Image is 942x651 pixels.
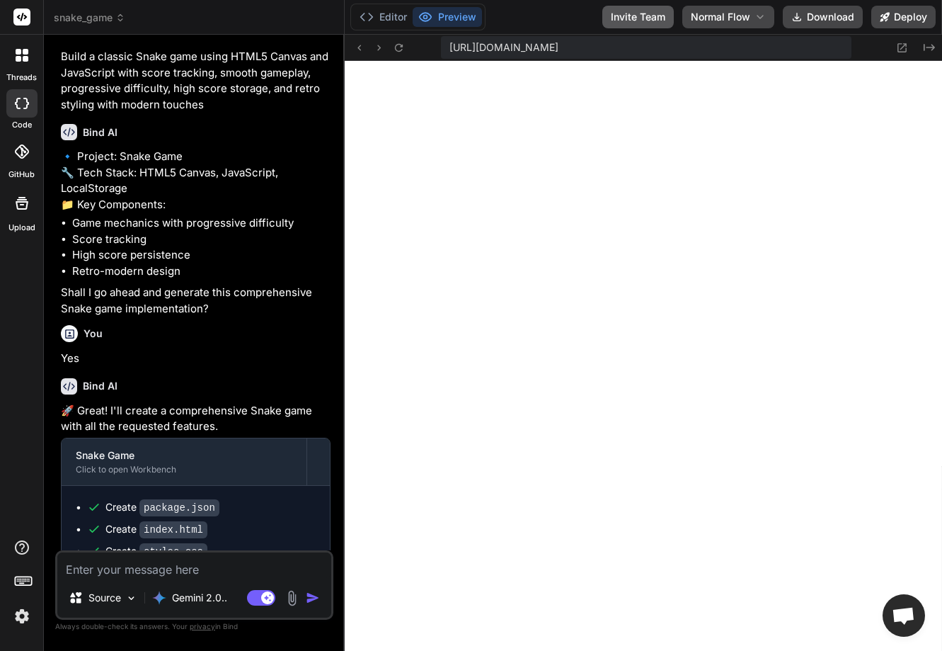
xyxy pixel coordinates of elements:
[6,72,37,84] label: threads
[139,543,207,560] code: styles.css
[88,591,121,605] p: Source
[76,448,292,463] div: Snake Game
[125,592,137,604] img: Pick Models
[12,119,32,131] label: code
[105,544,207,559] div: Create
[61,285,331,317] p: Shall I go ahead and generate this comprehensive Snake game implementation?
[883,594,925,637] a: Open chat
[105,522,207,537] div: Create
[8,222,35,234] label: Upload
[61,149,331,213] p: 🔹 Project: Snake Game 🔧 Tech Stack: HTML5 Canvas, JavaScript, LocalStorage 📁 Key Components:
[76,464,292,475] div: Click to open Workbench
[8,169,35,181] label: GitHub
[61,403,331,435] p: 🚀 Great! I'll create a comprehensive Snake game with all the requested features.
[83,379,117,393] h6: Bind AI
[54,11,125,25] span: snake_game
[10,604,34,628] img: settings
[871,6,936,28] button: Deploy
[84,327,103,341] h6: You
[449,40,558,55] span: [URL][DOMAIN_NAME]
[413,7,482,27] button: Preview
[682,6,774,28] button: Normal Flow
[72,215,331,232] li: Game mechanics with progressive difficulty
[354,7,413,27] button: Editor
[602,6,674,28] button: Invite Team
[190,622,215,630] span: privacy
[783,6,863,28] button: Download
[72,264,331,280] li: Retro-modern design
[72,247,331,264] li: High score persistence
[152,591,166,605] img: Gemini 2.0 flash
[61,351,331,367] p: Yes
[72,232,331,248] li: Score tracking
[61,49,331,113] p: Build a classic Snake game using HTML5 Canvas and JavaScript with score tracking, smooth gameplay...
[139,499,219,516] code: package.json
[62,438,306,485] button: Snake GameClick to open Workbench
[83,125,117,140] h6: Bind AI
[284,590,300,606] img: attachment
[691,10,750,24] span: Normal Flow
[105,500,219,515] div: Create
[306,591,320,605] img: icon
[345,61,942,651] iframe: Preview
[139,521,207,538] code: index.html
[55,620,333,633] p: Always double-check its answers. Your in Bind
[172,591,227,605] p: Gemini 2.0..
